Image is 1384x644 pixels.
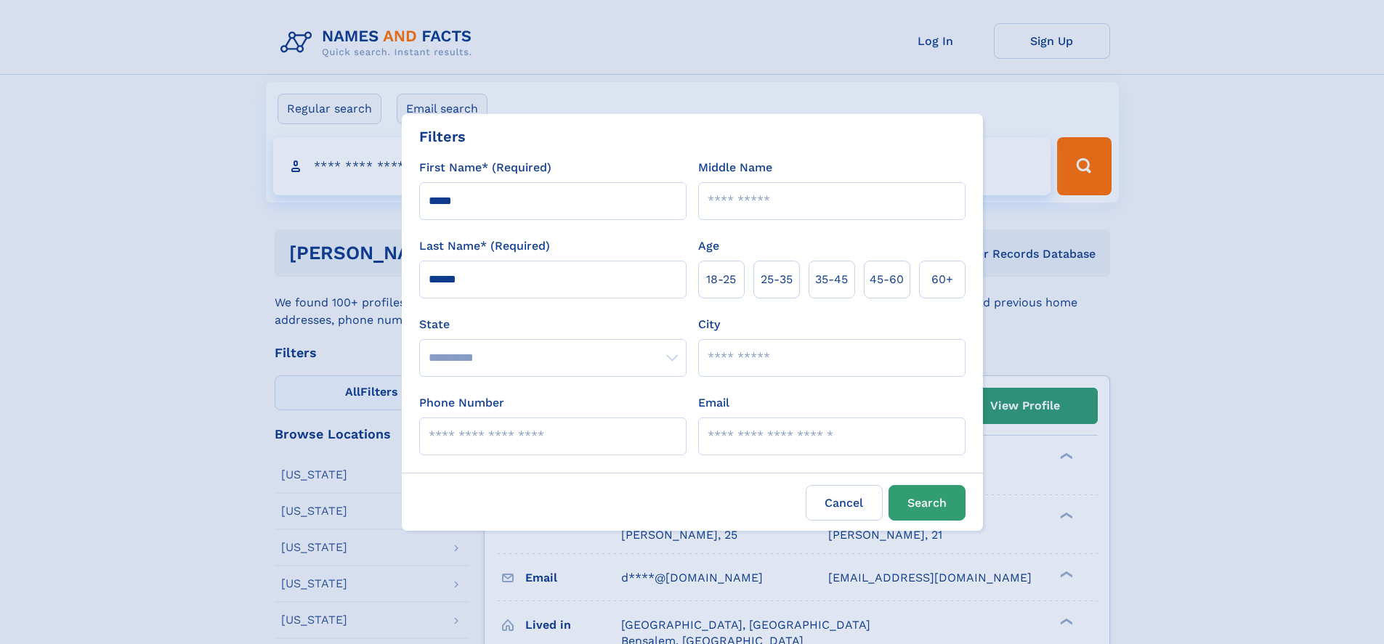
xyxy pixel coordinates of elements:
label: State [419,316,687,333]
button: Search [889,485,966,521]
label: Last Name* (Required) [419,237,550,255]
label: Cancel [806,485,883,521]
label: Age [698,237,719,255]
label: City [698,316,720,333]
span: 18‑25 [706,271,736,288]
label: Phone Number [419,394,504,412]
div: Filters [419,126,466,147]
span: 35‑45 [815,271,848,288]
label: First Name* (Required) [419,159,551,176]
span: 45‑60 [870,271,904,288]
label: Middle Name [698,159,772,176]
span: 60+ [931,271,953,288]
label: Email [698,394,729,412]
span: 25‑35 [761,271,793,288]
